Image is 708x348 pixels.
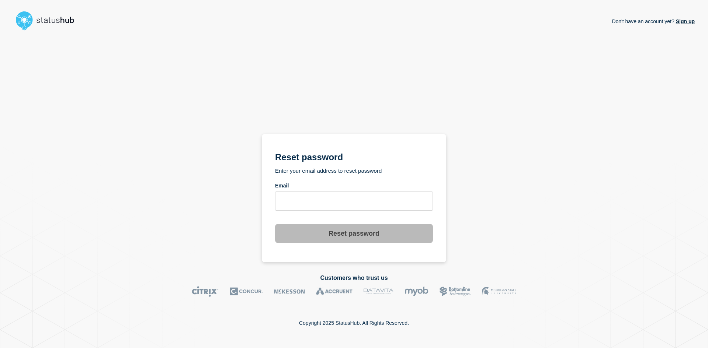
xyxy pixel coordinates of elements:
[482,286,516,297] img: MSU logo
[674,18,695,24] a: Sign up
[230,286,263,297] img: Concur logo
[275,168,433,178] h2: Enter your email address to reset password
[364,286,393,297] img: DataVita logo
[275,151,433,163] h1: Reset password
[13,9,83,32] img: StatusHub logo
[274,286,305,297] img: McKesson logo
[316,286,353,297] img: Accruent logo
[405,286,428,297] img: myob logo
[275,191,433,211] input: email input
[299,320,409,326] p: Copyright 2025 StatusHub. All Rights Reserved.
[192,286,219,297] img: Citrix logo
[275,224,433,243] button: Reset password
[13,275,695,281] h2: Customers who trust us
[612,13,695,30] p: Don't have an account yet?
[275,183,289,189] span: Email
[440,286,471,297] img: Bottomline logo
